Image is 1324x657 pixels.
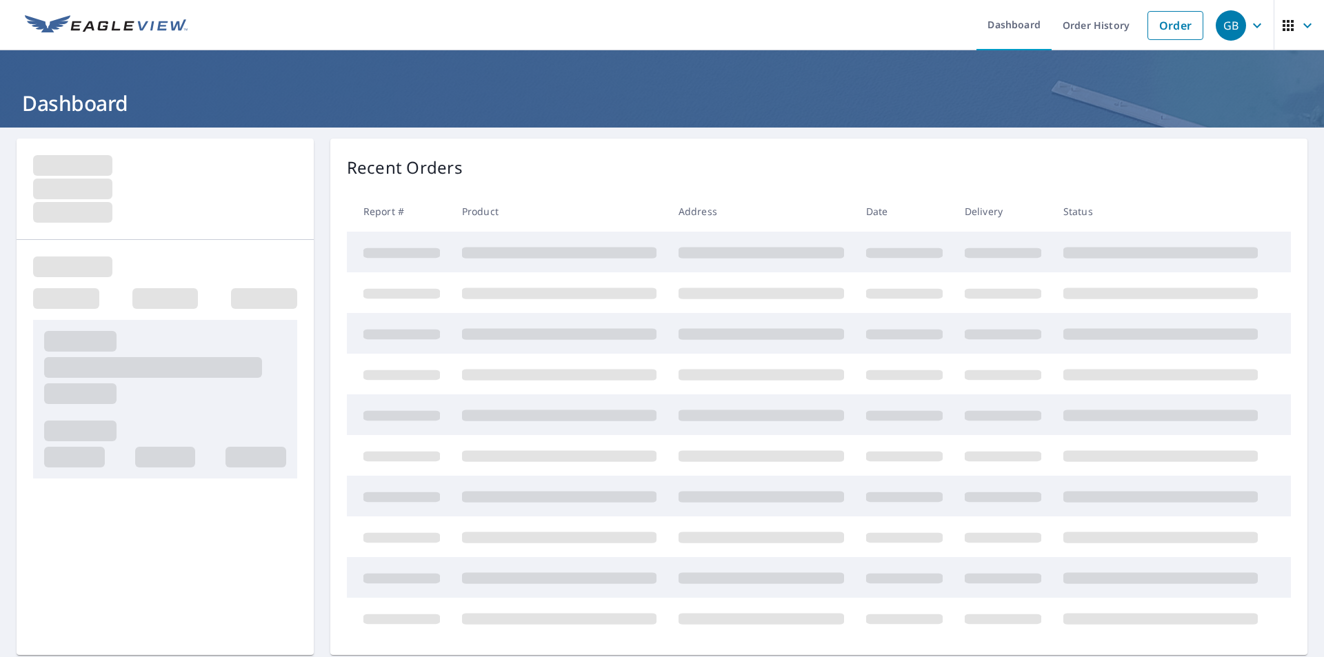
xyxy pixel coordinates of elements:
th: Report # [347,191,451,232]
th: Status [1052,191,1269,232]
h1: Dashboard [17,89,1307,117]
img: EV Logo [25,15,188,36]
th: Date [855,191,954,232]
p: Recent Orders [347,155,463,180]
th: Delivery [954,191,1052,232]
div: GB [1216,10,1246,41]
th: Address [668,191,855,232]
a: Order [1147,11,1203,40]
th: Product [451,191,668,232]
